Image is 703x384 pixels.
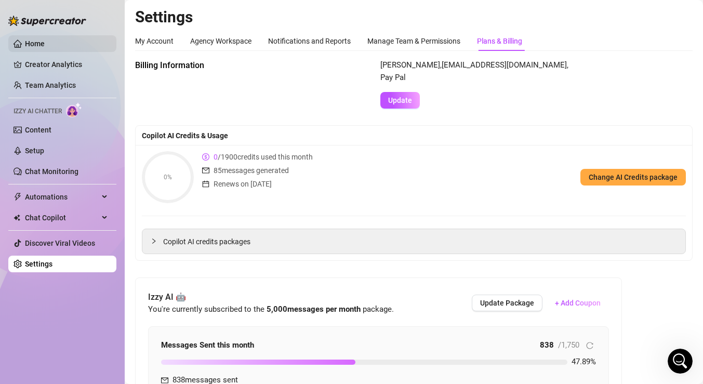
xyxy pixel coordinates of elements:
[214,153,218,161] span: 0
[25,189,99,205] span: Automations
[268,35,351,47] div: Notifications and Reports
[580,169,686,186] button: Change AI Credits package
[25,56,108,73] a: Creator Analytics
[14,107,62,116] span: Izzy AI Chatter
[202,178,209,190] span: calendar
[589,173,678,181] span: Change AI Credits package
[161,377,168,384] span: mail
[555,299,601,307] span: + Add Coupon
[148,290,394,303] span: Izzy AI 🤖
[477,35,522,47] div: Plans & Billing
[14,214,20,221] img: Chat Copilot
[558,340,579,350] span: / 1,750
[148,304,394,314] span: You're currently subscribed to the package.
[135,35,174,47] div: My Account
[135,7,693,27] h2: Settings
[388,96,412,104] span: Update
[214,165,289,176] span: 85 messages generated
[142,229,685,254] div: Copilot AI credits packages
[25,81,76,89] a: Team Analytics
[214,151,313,163] span: / 1900 credits used this month
[480,299,534,307] span: Update Package
[668,349,693,374] iframe: Intercom live chat
[25,209,99,226] span: Chat Copilot
[25,147,44,155] a: Setup
[214,178,272,190] span: Renews on [DATE]
[380,92,420,109] button: Update
[267,304,361,314] strong: 5,000 messages per month
[14,193,22,201] span: thunderbolt
[25,167,78,176] a: Chat Monitoring
[380,59,568,84] span: [PERSON_NAME] , [EMAIL_ADDRESS][DOMAIN_NAME] , Pay Pal
[163,236,677,247] span: Copilot AI credits packages
[25,126,51,134] a: Content
[25,39,45,48] a: Home
[547,295,609,311] button: + Add Coupon
[367,35,460,47] div: Manage Team & Permissions
[202,165,209,176] span: mail
[151,238,157,244] span: collapsed
[142,174,194,180] span: 0%
[540,340,554,350] strong: 838
[472,295,542,311] button: Update Package
[66,102,82,117] img: AI Chatter
[202,151,209,163] span: dollar-circle
[572,357,596,366] span: 47.89 %
[161,340,254,350] strong: Messages Sent this month
[142,130,686,141] div: Copilot AI Credits & Usage
[190,35,251,47] div: Agency Workspace
[25,239,95,247] a: Discover Viral Videos
[135,59,310,72] span: Billing Information
[8,16,86,26] img: logo-BBDzfeDw.svg
[25,260,52,268] a: Settings
[586,342,593,349] span: reload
